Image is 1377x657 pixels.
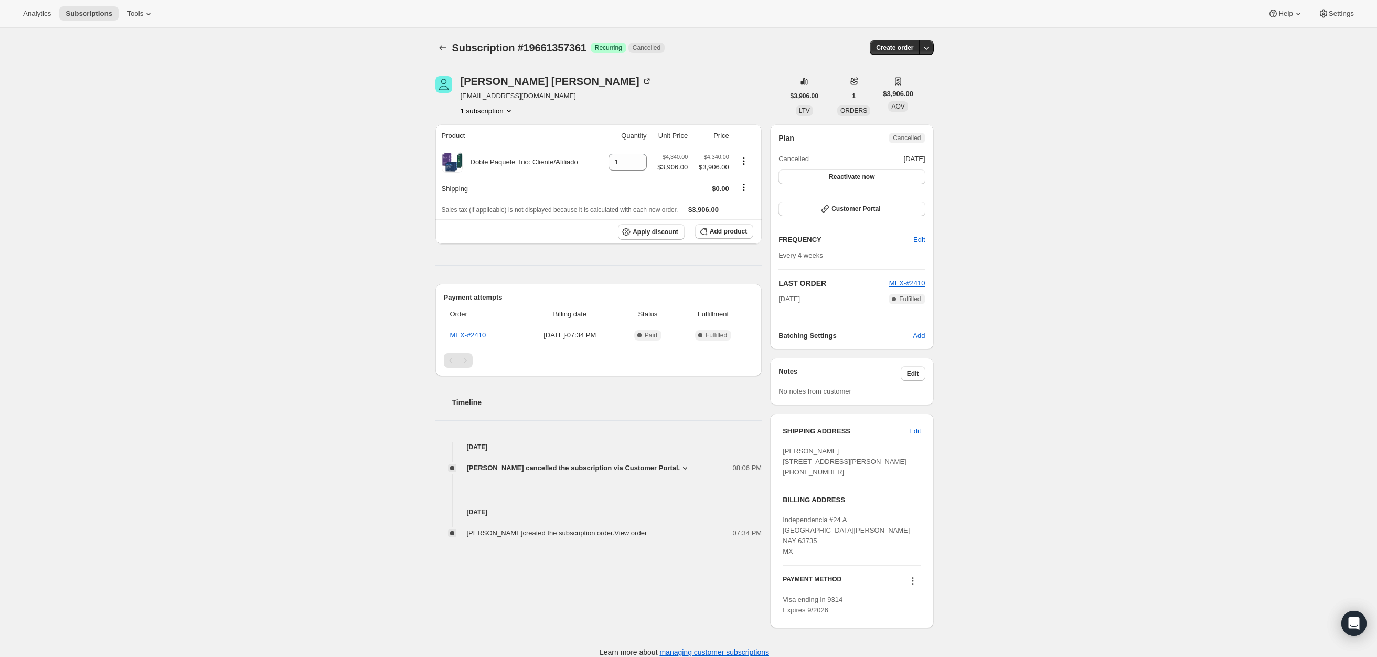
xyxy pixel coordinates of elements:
button: Help [1262,6,1309,21]
span: No notes from customer [778,387,851,395]
th: Quantity [600,124,650,147]
h2: FREQUENCY [778,235,913,245]
span: [PERSON_NAME] [STREET_ADDRESS][PERSON_NAME] [PHONE_NUMBER] [783,447,906,476]
button: Settings [1312,6,1360,21]
button: Create order [870,40,920,55]
h4: [DATE] [435,507,762,517]
span: Add [913,331,925,341]
span: Fulfilled [706,331,727,340]
button: Edit [903,423,927,440]
img: product img [442,152,463,173]
span: [PERSON_NAME] cancelled the subscription via Customer Portal. [467,463,680,473]
span: Create order [876,44,913,52]
span: [EMAIL_ADDRESS][DOMAIN_NAME] [461,91,652,101]
th: Product [435,124,600,147]
span: Subscriptions [66,9,112,18]
h3: BILLING ADDRESS [783,495,921,505]
span: $3,906.00 [657,162,688,173]
span: AOV [891,103,904,110]
a: View order [614,529,647,537]
button: Edit [901,366,925,381]
button: Shipping actions [735,182,752,193]
h2: Payment attempts [444,292,754,303]
button: Edit [907,231,931,248]
span: Visa ending in 9314 Expires 9/2026 [783,596,842,614]
button: Reactivate now [778,169,925,184]
span: Every 4 weeks [778,251,823,259]
span: Fulfillment [679,309,747,320]
a: MEX-#2410 [889,279,925,287]
span: [DATE] [904,154,925,164]
span: Sales tax (if applicable) is not displayed because it is calculated with each new order. [442,206,678,214]
span: Cancelled [893,134,921,142]
button: Product actions [735,155,752,167]
span: Subscription #19661357361 [452,42,586,54]
h3: Notes [778,366,901,381]
span: Edit [909,426,921,437]
button: Customer Portal [778,202,925,216]
span: 08:06 PM [733,463,762,473]
small: $4,340.00 [663,154,688,160]
span: 07:34 PM [733,528,762,538]
h6: Batching Settings [778,331,913,341]
h4: [DATE] [435,442,762,452]
span: Customer Portal [831,205,880,213]
span: Help [1278,9,1293,18]
span: Tools [127,9,143,18]
span: Billing date [524,309,616,320]
small: $4,340.00 [704,154,729,160]
button: Apply discount [618,224,685,240]
button: Tools [121,6,160,21]
button: Product actions [461,105,514,116]
span: Recurring [595,44,622,52]
button: Add [906,327,931,344]
h3: SHIPPING ADDRESS [783,426,909,437]
th: Order [444,303,520,326]
span: 1 [852,92,856,100]
span: $3,906.00 [883,89,913,99]
span: Settings [1329,9,1354,18]
button: Add product [695,224,753,239]
button: $3,906.00 [784,89,825,103]
span: Fulfilled [899,295,921,303]
span: Cancelled [633,44,660,52]
span: [PERSON_NAME] created the subscription order. [467,529,647,537]
span: Edit [913,235,925,245]
span: $0.00 [712,185,729,193]
span: [DATE] [778,294,800,304]
th: Price [691,124,732,147]
span: Reactivate now [829,173,874,181]
h2: Timeline [452,397,762,408]
span: Mario enrique Cruz bravo [435,76,452,93]
a: MEX-#2410 [450,331,486,339]
button: Analytics [17,6,57,21]
button: Subscriptions [435,40,450,55]
span: ORDERS [840,107,867,114]
span: $3,906.00 [791,92,818,100]
nav: Pagination [444,353,754,368]
span: $3,906.00 [688,206,719,214]
th: Unit Price [650,124,691,147]
span: Add product [710,227,747,236]
span: Paid [645,331,657,340]
div: Open Intercom Messenger [1341,611,1367,636]
button: MEX-#2410 [889,278,925,289]
span: Edit [907,369,919,378]
button: 1 [846,89,862,103]
span: Cancelled [778,154,809,164]
span: Analytics [23,9,51,18]
div: Doble Paquete Trio: Cliente/Afiliado [463,157,578,167]
span: $3,906.00 [694,162,729,173]
div: [PERSON_NAME] [PERSON_NAME] [461,76,652,87]
th: Shipping [435,177,600,200]
button: [PERSON_NAME] cancelled the subscription via Customer Portal. [467,463,691,473]
h2: Plan [778,133,794,143]
span: Apply discount [633,228,678,236]
span: LTV [799,107,810,114]
h3: PAYMENT METHOD [783,575,841,589]
button: Subscriptions [59,6,119,21]
span: [DATE] · 07:34 PM [524,330,616,341]
a: managing customer subscriptions [659,648,769,656]
h2: LAST ORDER [778,278,889,289]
